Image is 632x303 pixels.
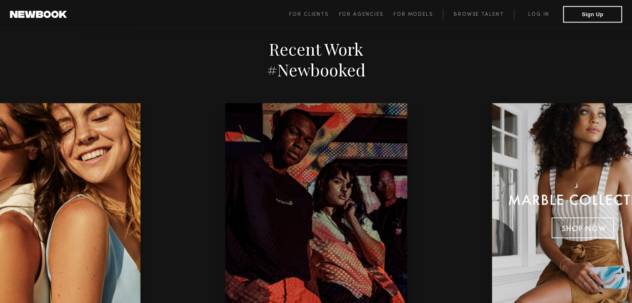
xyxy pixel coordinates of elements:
[207,39,426,80] h2: Recent Work #Newbooked
[339,10,393,20] a: For Agencies
[443,10,514,20] a: Browse Talent
[393,12,433,17] span: For Models
[289,12,329,17] span: For Clients
[393,10,443,20] a: For Models
[339,12,383,17] span: For Agencies
[563,6,622,23] button: Sign Up
[289,10,339,20] a: For Clients
[514,10,563,20] a: Log in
